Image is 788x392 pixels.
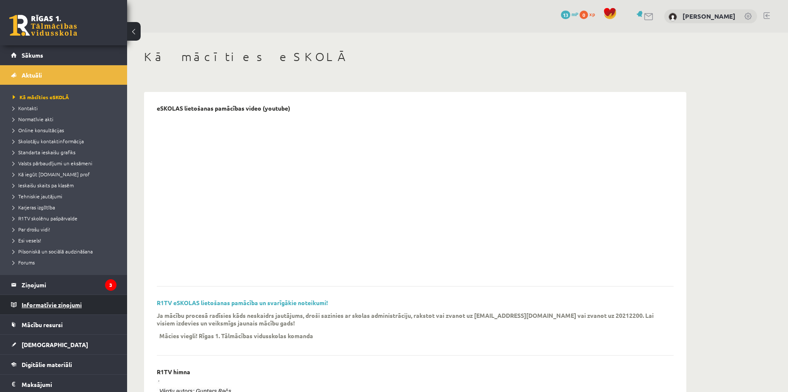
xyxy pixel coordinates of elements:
[589,11,595,17] span: xp
[13,116,53,122] span: Normatīvie akti
[13,115,119,123] a: Normatīvie akti
[11,65,117,85] a: Aktuāli
[13,127,64,133] span: Online konsultācijas
[13,148,119,156] a: Standarta ieskaišu grafiks
[105,279,117,291] i: 3
[13,149,75,156] span: Standarta ieskaišu grafiks
[13,105,38,111] span: Kontakti
[13,159,119,167] a: Valsts pārbaudījumi un eksāmeni
[199,332,313,339] p: Rīgas 1. Tālmācības vidusskolas komanda
[13,225,119,233] a: Par drošu vidi!
[159,332,197,339] p: Mācies viegli!
[683,12,735,20] a: [PERSON_NAME]
[11,295,117,314] a: Informatīvie ziņojumi
[580,11,599,17] a: 0 xp
[157,105,290,112] p: eSKOLAS lietošanas pamācības video (youtube)
[13,236,119,244] a: Esi vesels!
[13,170,119,178] a: Kā iegūt [DOMAIN_NAME] prof
[13,215,78,222] span: R1TV skolēnu pašpārvalde
[11,315,117,334] a: Mācību resursi
[561,11,578,17] a: 13 mP
[157,368,190,375] p: R1TV himna
[13,94,69,100] span: Kā mācīties eSKOLĀ
[13,237,41,244] span: Esi vesels!
[22,51,43,59] span: Sākums
[13,104,119,112] a: Kontakti
[157,299,328,306] a: R1TV eSKOLAS lietošanas pamācība un svarīgākie noteikumi!
[13,126,119,134] a: Online konsultācijas
[22,341,88,348] span: [DEMOGRAPHIC_DATA]
[13,248,93,255] span: Pilsoniskā un sociālā audzināšana
[13,93,119,101] a: Kā mācīties eSKOLĀ
[13,137,119,145] a: Skolotāju kontaktinformācija
[13,259,119,266] a: Forums
[22,321,63,328] span: Mācību resursi
[11,45,117,65] a: Sākums
[13,181,119,189] a: Ieskaišu skaits pa klasēm
[11,355,117,374] a: Digitālie materiāli
[561,11,570,19] span: 13
[13,182,74,189] span: Ieskaišu skaits pa klasēm
[13,171,90,178] span: Kā iegūt [DOMAIN_NAME] prof
[22,71,42,79] span: Aktuāli
[13,160,92,167] span: Valsts pārbaudījumi un eksāmeni
[13,193,62,200] span: Tehniskie jautājumi
[157,311,661,327] p: Ja mācību procesā radīsies kāds neskaidrs jautājums, droši sazinies ar skolas administrāciju, rak...
[13,204,55,211] span: Karjeras izglītība
[572,11,578,17] span: mP
[580,11,588,19] span: 0
[669,13,677,21] img: Tomass Niks Jansons
[11,275,117,295] a: Ziņojumi3
[13,226,50,233] span: Par drošu vidi!
[144,50,686,64] h1: Kā mācīties eSKOLĀ
[13,247,119,255] a: Pilsoniskā un sociālā audzināšana
[13,192,119,200] a: Tehniskie jautājumi
[22,295,117,314] legend: Informatīvie ziņojumi
[13,203,119,211] a: Karjeras izglītība
[13,138,84,145] span: Skolotāju kontaktinformācija
[22,275,117,295] legend: Ziņojumi
[9,15,77,36] a: Rīgas 1. Tālmācības vidusskola
[22,361,72,368] span: Digitālie materiāli
[11,335,117,354] a: [DEMOGRAPHIC_DATA]
[13,214,119,222] a: R1TV skolēnu pašpārvalde
[13,259,35,266] span: Forums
